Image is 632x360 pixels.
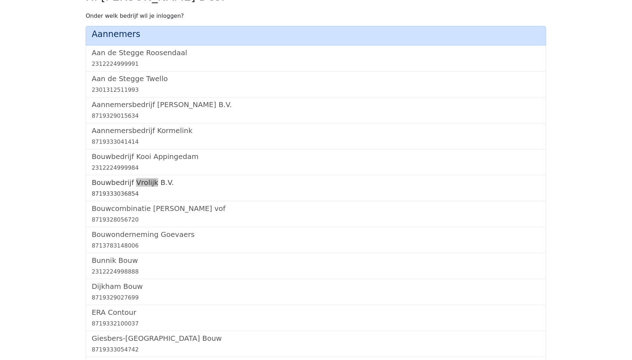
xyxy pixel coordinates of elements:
[92,112,540,120] div: 8719329015634
[92,256,540,276] a: Bunnik Bouw2312224998888
[92,60,540,68] div: 2312224999991
[92,282,540,291] h5: Dijkham Bouw
[92,334,540,343] h5: Giesbers-[GEOGRAPHIC_DATA] Bouw
[92,282,540,302] a: Dijkham Bouw8719329027699
[92,100,540,120] a: Aannemersbedrijf [PERSON_NAME] B.V.8719329015634
[92,216,540,224] div: 8719328056720
[86,12,546,20] p: Onder welk bedrijf wil je inloggen?
[92,256,540,265] h5: Bunnik Bouw
[92,268,540,276] div: 2312224998888
[92,178,540,198] a: Bouwbedrijf Vrolijk B.V.8719333036854
[92,29,540,39] h4: Aannemers
[92,100,540,109] h5: Aannemersbedrijf [PERSON_NAME] B.V.
[92,190,540,198] div: 8719333036854
[92,74,540,94] a: Aan de Stegge Twello2301312511993
[92,152,540,161] h5: Bouwbedrijf Kooi Appingedam
[92,204,540,213] h5: Bouwcombinatie [PERSON_NAME] vof
[92,126,540,146] a: Aannemersbedrijf Kormelink8719333041414
[92,308,540,328] a: ERA Contour8719332100037
[92,230,540,239] h5: Bouwonderneming Goevaers
[92,138,540,146] div: 8719333041414
[92,48,540,68] a: Aan de Stegge Roosendaal2312224999991
[92,230,540,250] a: Bouwonderneming Goevaers8713783148006
[92,345,540,354] div: 8719333054742
[92,152,540,172] a: Bouwbedrijf Kooi Appingedam2312224999984
[92,334,540,354] a: Giesbers-[GEOGRAPHIC_DATA] Bouw8719333054742
[92,308,540,317] h5: ERA Contour
[92,164,540,172] div: 2312224999984
[92,126,540,135] h5: Aannemersbedrijf Kormelink
[92,293,540,302] div: 8719329027699
[92,204,540,224] a: Bouwcombinatie [PERSON_NAME] vof8719328056720
[92,242,540,250] div: 8713783148006
[92,319,540,328] div: 8719332100037
[92,48,540,57] h5: Aan de Stegge Roosendaal
[92,74,540,83] h5: Aan de Stegge Twello
[92,178,540,187] h5: Bouwbedrijf Vrolijk B.V.
[92,86,540,94] div: 2301312511993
